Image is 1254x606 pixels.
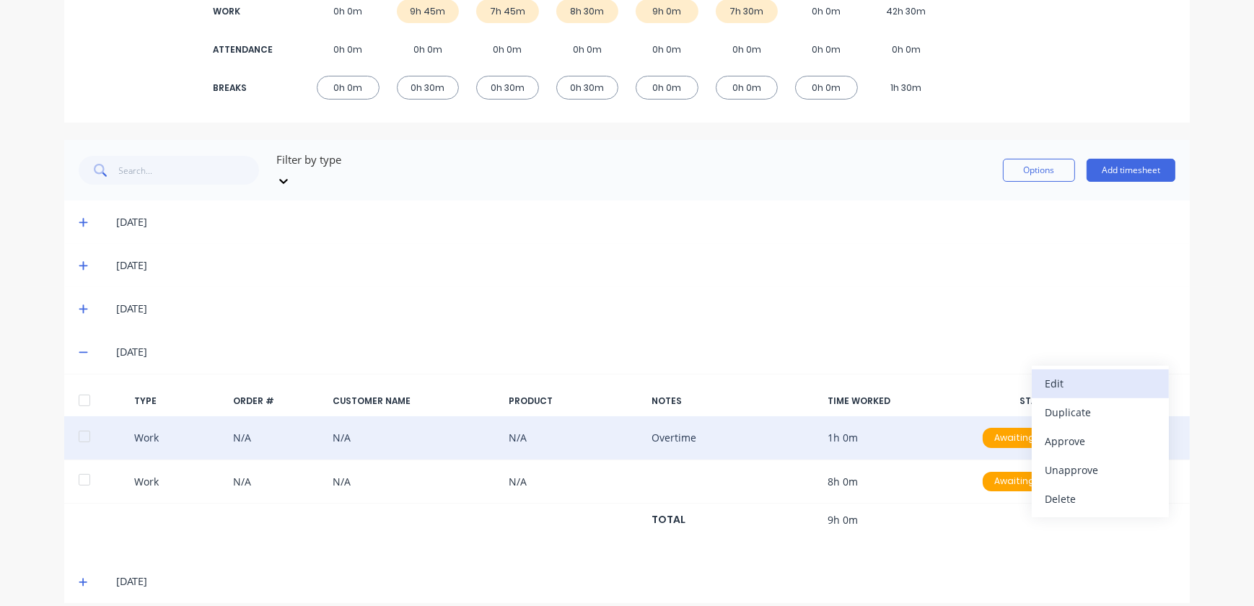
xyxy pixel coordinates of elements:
[333,395,497,408] div: CUSTOMER NAME
[116,344,1175,360] div: [DATE]
[875,76,938,100] div: 1h 30m
[476,38,539,61] div: 0h 0m
[213,5,271,18] div: WORK
[983,472,1091,492] div: Awaiting Approval
[983,428,1091,448] div: Awaiting Approval
[397,76,460,100] div: 0h 30m
[119,156,260,185] input: Search...
[134,395,222,408] div: TYPE
[652,395,816,408] div: NOTES
[1045,431,1156,452] div: Approve
[795,38,858,61] div: 0h 0m
[1045,402,1156,423] div: Duplicate
[1087,159,1175,182] button: Add timesheet
[828,395,959,408] div: TIME WORKED
[971,395,1102,408] div: STATUS
[716,76,779,100] div: 0h 0m
[1045,460,1156,480] div: Unapprove
[636,76,698,100] div: 0h 0m
[233,395,321,408] div: ORDER #
[556,76,619,100] div: 0h 30m
[716,38,779,61] div: 0h 0m
[476,76,539,100] div: 0h 30m
[556,38,619,61] div: 0h 0m
[509,395,640,408] div: PRODUCT
[317,76,380,100] div: 0h 0m
[875,38,938,61] div: 0h 0m
[213,82,271,95] div: BREAKS
[1003,159,1075,182] button: Options
[116,574,1175,589] div: [DATE]
[1045,373,1156,394] div: Edit
[795,76,858,100] div: 0h 0m
[636,38,698,61] div: 0h 0m
[116,258,1175,273] div: [DATE]
[317,38,380,61] div: 0h 0m
[213,43,271,56] div: ATTENDANCE
[397,38,460,61] div: 0h 0m
[116,214,1175,230] div: [DATE]
[1045,488,1156,509] div: Delete
[116,301,1175,317] div: [DATE]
